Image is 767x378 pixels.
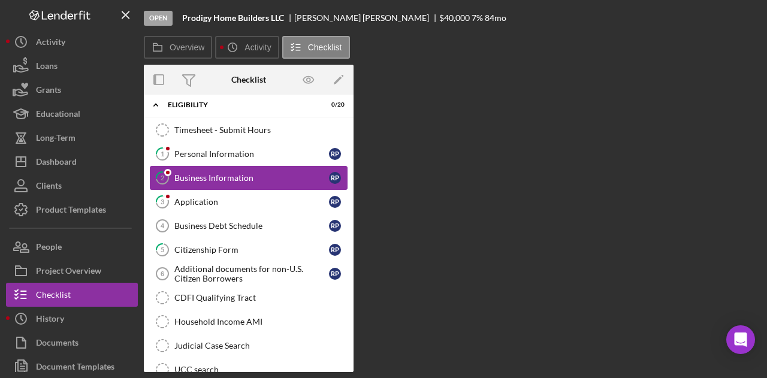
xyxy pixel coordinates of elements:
div: Clients [36,174,62,201]
div: R P [329,244,341,256]
a: Timesheet - Submit Hours [150,118,348,142]
a: 5Citizenship FormRP [150,238,348,262]
div: R P [329,220,341,232]
div: Judicial Case Search [174,341,347,350]
div: Citizenship Form [174,245,329,255]
button: Clients [6,174,138,198]
div: Dashboard [36,150,77,177]
button: People [6,235,138,259]
div: Household Income AMI [174,317,347,326]
tspan: 3 [161,198,164,205]
button: History [6,307,138,331]
tspan: 6 [161,270,164,277]
div: R P [329,148,341,160]
div: Long-Term [36,126,76,153]
span: $40,000 [439,13,470,23]
div: People [36,235,62,262]
a: 4Business Debt ScheduleRP [150,214,348,238]
tspan: 2 [161,174,164,182]
div: Eligibility [168,101,315,108]
div: Open Intercom Messenger [726,325,755,354]
a: Household Income AMI [150,310,348,334]
button: Educational [6,102,138,126]
button: Long-Term [6,126,138,150]
div: Business Debt Schedule [174,221,329,231]
div: R P [329,196,341,208]
a: 1Personal InformationRP [150,142,348,166]
div: UCC search [174,365,347,374]
div: 7 % [472,13,483,23]
tspan: 1 [161,150,164,158]
div: History [36,307,64,334]
tspan: 5 [161,246,164,253]
a: 3ApplicationRP [150,190,348,214]
button: Overview [144,36,212,59]
button: Activity [6,30,138,54]
button: Checklist [282,36,350,59]
div: Activity [36,30,65,57]
div: Open [144,11,173,26]
div: R P [329,268,341,280]
button: Product Templates [6,198,138,222]
div: Additional documents for non-U.S. Citizen Borrowers [174,264,329,283]
tspan: 4 [161,222,165,229]
div: Personal Information [174,149,329,159]
div: CDFI Qualifying Tract [174,293,347,303]
div: Loans [36,54,58,81]
div: Educational [36,102,80,129]
div: Timesheet - Submit Hours [174,125,347,135]
div: Documents [36,331,78,358]
button: Checklist [6,283,138,307]
div: Project Overview [36,259,101,286]
button: Loans [6,54,138,78]
div: Checklist [231,75,266,84]
a: Judicial Case Search [150,334,348,358]
div: 0 / 20 [323,101,345,108]
a: 6Additional documents for non-U.S. Citizen BorrowersRP [150,262,348,286]
label: Overview [170,43,204,52]
a: 2Business InformationRP [150,166,348,190]
b: Prodigy Home Builders LLC [182,13,284,23]
div: Business Information [174,173,329,183]
button: Project Overview [6,259,138,283]
div: Grants [36,78,61,105]
button: Activity [215,36,279,59]
div: 84 mo [485,13,506,23]
div: Application [174,197,329,207]
a: CDFI Qualifying Tract [150,286,348,310]
div: [PERSON_NAME] [PERSON_NAME] [294,13,439,23]
div: Checklist [36,283,71,310]
button: Dashboard [6,150,138,174]
button: Documents [6,331,138,355]
div: R P [329,172,341,184]
div: Product Templates [36,198,106,225]
label: Activity [244,43,271,52]
button: Grants [6,78,138,102]
label: Checklist [308,43,342,52]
